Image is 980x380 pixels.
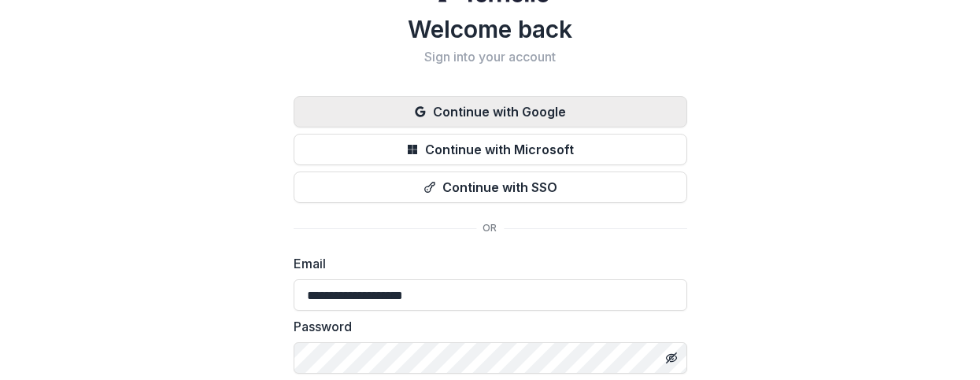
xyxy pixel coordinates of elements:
[294,134,687,165] button: Continue with Microsoft
[294,254,678,273] label: Email
[294,317,678,336] label: Password
[659,345,684,371] button: Toggle password visibility
[294,15,687,43] h1: Welcome back
[294,172,687,203] button: Continue with SSO
[294,96,687,127] button: Continue with Google
[294,50,687,65] h2: Sign into your account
